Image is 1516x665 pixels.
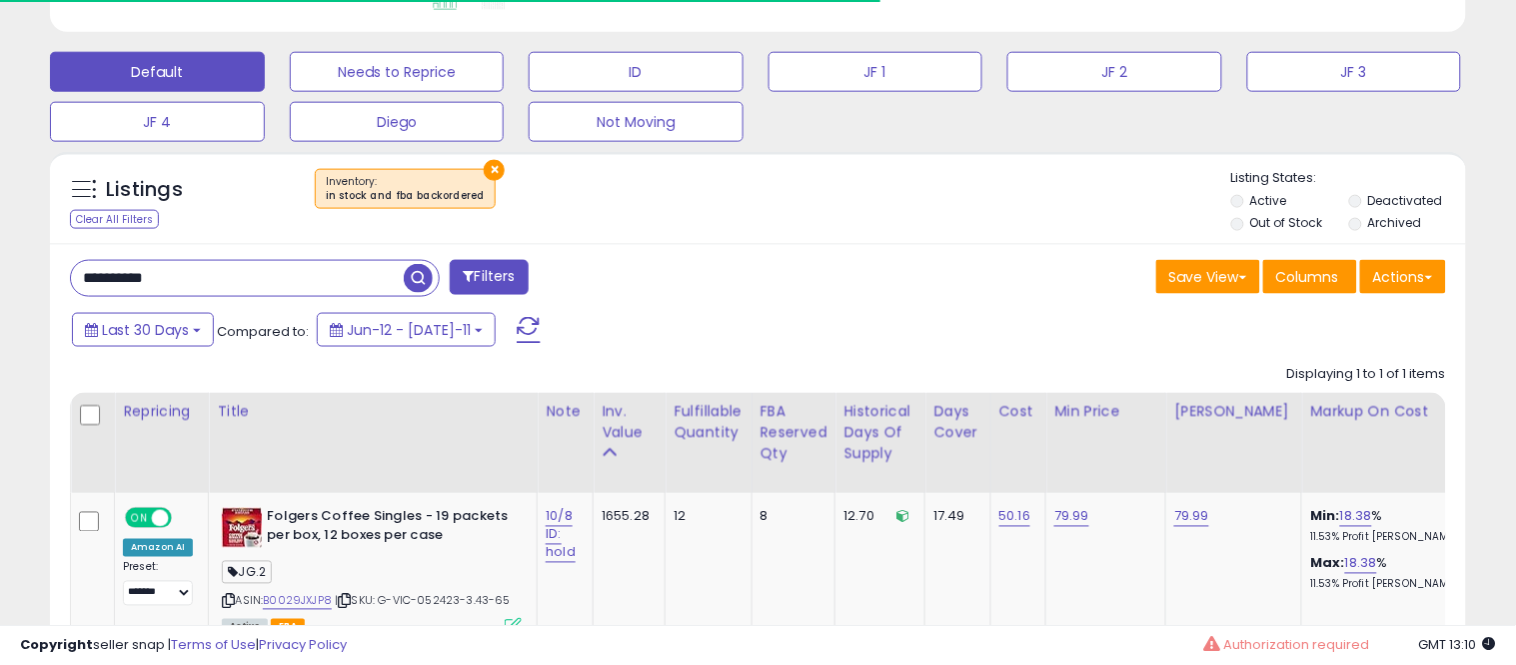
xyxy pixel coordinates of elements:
[335,593,511,609] span: | SKU: G-VIC-052423-3.43-65
[326,189,485,203] div: in stock and fba backordered
[933,508,974,526] div: 17.49
[1054,401,1157,422] div: Min Price
[1174,401,1293,422] div: [PERSON_NAME]
[1287,365,1446,384] div: Displaying 1 to 1 of 1 items
[123,539,193,557] div: Amazon AI
[602,508,650,526] div: 1655.28
[1054,507,1089,527] a: 79.99
[1310,554,1345,573] b: Max:
[546,507,576,563] a: 10/8 ID: hold
[1340,507,1372,527] a: 18.38
[843,401,916,464] div: Historical Days Of Supply
[106,176,183,204] h5: Listings
[50,52,265,92] button: Default
[127,510,152,527] span: ON
[1249,214,1322,231] label: Out of Stock
[263,593,332,610] a: B0029JXJP8
[760,401,827,464] div: FBA Reserved Qty
[326,174,485,204] span: Inventory :
[1310,401,1483,422] div: Markup on Cost
[602,401,657,443] div: Inv. value
[169,510,201,527] span: OFF
[317,313,496,347] button: Jun-12 - [DATE]-11
[271,619,305,636] span: FBA
[123,401,200,422] div: Repricing
[1247,52,1462,92] button: JF 3
[217,322,309,341] span: Compared to:
[290,102,505,142] button: Diego
[760,508,820,526] div: 8
[1223,635,1369,654] span: Authorization required
[20,636,347,655] div: seller snap | |
[267,508,510,550] b: Folgers Coffee Singles - 19 packets per box, 12 boxes per case
[102,320,189,340] span: Last 30 Days
[484,160,505,181] button: ×
[222,561,272,584] span: JG.2
[1231,169,1466,188] p: Listing States:
[72,313,214,347] button: Last 30 Days
[1302,393,1492,493] th: The percentage added to the cost of goods (COGS) that forms the calculator for Min & Max prices.
[20,635,93,654] strong: Copyright
[290,52,505,92] button: Needs to Reprice
[768,52,983,92] button: JF 1
[1419,635,1496,654] span: 2025-08-11 13:10 GMT
[1156,260,1260,294] button: Save View
[1174,507,1209,527] a: 79.99
[1368,214,1422,231] label: Archived
[546,401,585,422] div: Note
[1310,555,1476,592] div: %
[171,635,256,654] a: Terms of Use
[1310,578,1476,592] p: 11.53% Profit [PERSON_NAME]
[1368,192,1443,209] label: Deactivated
[1310,507,1340,526] b: Min:
[222,619,268,636] span: All listings currently available for purchase on Amazon
[933,401,981,443] div: Days Cover
[259,635,347,654] a: Privacy Policy
[1276,267,1339,287] span: Columns
[674,508,736,526] div: 12
[843,508,909,526] div: 12.70
[529,102,744,142] button: Not Moving
[50,102,265,142] button: JF 4
[1345,554,1377,574] a: 18.38
[674,401,743,443] div: Fulfillable Quantity
[347,320,471,340] span: Jun-12 - [DATE]-11
[1249,192,1286,209] label: Active
[222,508,262,548] img: 517nnqFSUYL._SL40_.jpg
[1310,531,1476,545] p: 11.53% Profit [PERSON_NAME]
[1263,260,1357,294] button: Columns
[1360,260,1446,294] button: Actions
[529,52,744,92] button: ID
[1007,52,1222,92] button: JF 2
[123,561,193,606] div: Preset:
[450,260,528,295] button: Filters
[70,210,159,229] div: Clear All Filters
[217,401,529,422] div: Title
[999,507,1031,527] a: 50.16
[1310,508,1476,545] div: %
[999,401,1038,422] div: Cost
